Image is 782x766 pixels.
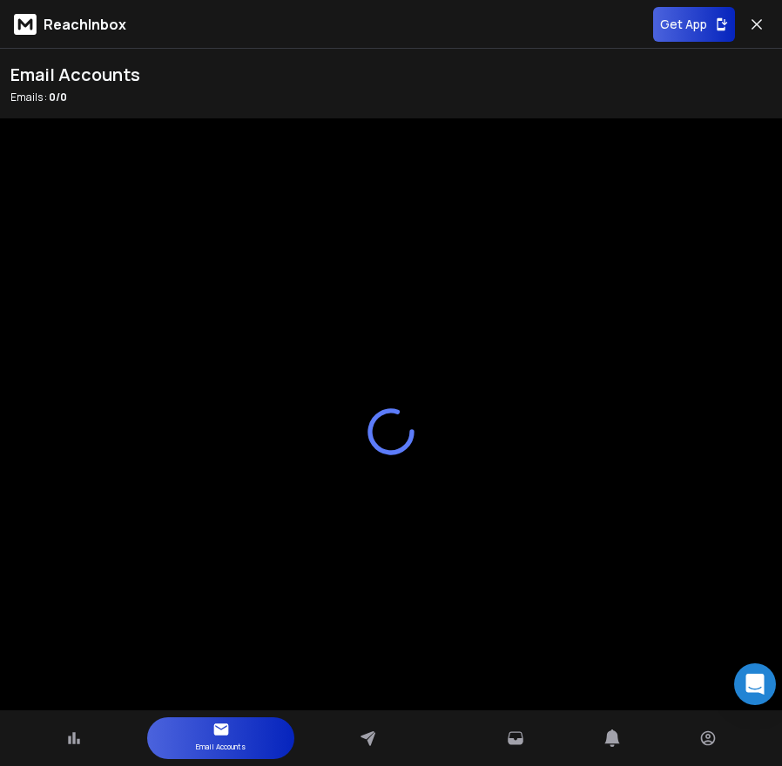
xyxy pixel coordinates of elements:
button: Get App [653,7,735,42]
span: 0 / 0 [49,90,67,104]
div: Open Intercom Messenger [734,663,776,705]
h1: Email Accounts [10,63,140,87]
p: Email Accounts [196,738,246,756]
p: ReachInbox [44,14,126,35]
p: Emails : [10,91,140,104]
